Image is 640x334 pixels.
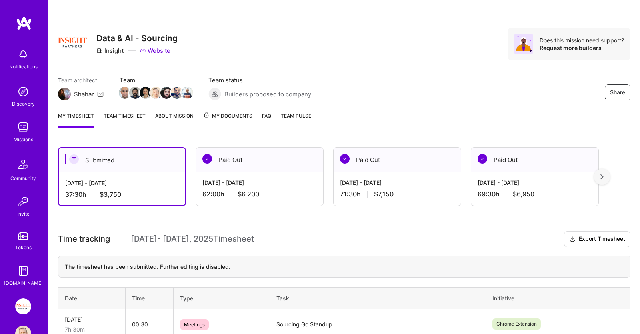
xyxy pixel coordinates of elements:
div: 37:30 h [65,190,179,199]
span: Team status [208,76,311,84]
i: icon CompanyGray [96,48,103,54]
span: $3,750 [100,190,121,199]
div: Paid Out [196,148,323,172]
button: Share [605,84,630,100]
a: Team timesheet [104,112,146,128]
img: Paid Out [340,154,350,164]
a: Team Pulse [281,112,311,128]
div: [DATE] - [DATE] [340,178,454,187]
img: Submitted [69,154,79,164]
div: The timesheet has been submitted. Further editing is disabled. [58,256,630,278]
div: Request more builders [540,44,624,52]
div: 7h 30m [65,325,119,334]
div: [DATE] [65,315,119,324]
div: Discovery [12,100,35,108]
img: Builders proposed to company [208,88,221,100]
div: Missions [14,135,33,144]
a: Team Member Avatar [120,86,130,100]
div: [DOMAIN_NAME] [4,279,43,287]
img: discovery [15,84,31,100]
th: Task [270,287,486,309]
span: [DATE] - [DATE] , 2025 Timesheet [131,234,254,244]
th: Time [126,287,174,309]
span: Meetings [180,319,209,330]
i: icon Mail [97,91,104,97]
span: $6,200 [238,190,259,198]
img: Team Member Avatar [129,87,141,99]
div: 71:30 h [340,190,454,198]
a: Insight Partners: Data & AI - Sourcing [13,298,33,314]
div: [DATE] - [DATE] [478,178,592,187]
span: My Documents [203,112,252,120]
a: Team Member Avatar [151,86,161,100]
img: guide book [15,263,31,279]
span: Chrome Extension [492,318,541,330]
div: Community [10,174,36,182]
img: right [600,174,604,180]
div: 62:00 h [202,190,317,198]
img: Team Member Avatar [140,87,152,99]
div: Tokens [15,243,32,252]
img: Team Architect [58,88,71,100]
div: Insight [96,46,124,55]
img: Team Member Avatar [181,87,193,99]
span: Team architect [58,76,104,84]
th: Initiative [486,287,630,309]
img: tokens [18,232,28,240]
i: icon Download [569,235,576,244]
button: Export Timesheet [564,231,630,247]
a: Team Member Avatar [182,86,192,100]
a: My timesheet [58,112,94,128]
img: Team Member Avatar [160,87,172,99]
a: About Mission [155,112,194,128]
img: Paid Out [478,154,487,164]
img: Community [14,155,33,174]
div: Submitted [59,148,185,172]
div: Invite [17,210,30,218]
div: [DATE] - [DATE] [202,178,317,187]
div: 69:30 h [478,190,592,198]
a: Team Member Avatar [172,86,182,100]
img: Team Member Avatar [150,87,162,99]
th: Date [58,287,126,309]
img: Avatar [514,34,533,54]
span: $6,950 [513,190,534,198]
div: [DATE] - [DATE] [65,179,179,187]
a: Team Member Avatar [130,86,140,100]
span: $7,150 [374,190,394,198]
a: Team Member Avatar [140,86,151,100]
span: Team Pulse [281,113,311,119]
img: Team Member Avatar [171,87,183,99]
img: Company Logo [58,28,87,57]
div: Notifications [9,62,38,71]
img: logo [16,16,32,30]
span: Time tracking [58,234,110,244]
div: Paid Out [334,148,461,172]
div: Paid Out [471,148,598,172]
img: teamwork [15,119,31,135]
img: Paid Out [202,154,212,164]
span: Share [610,88,625,96]
img: Invite [15,194,31,210]
div: Does this mission need support? [540,36,624,44]
th: Type [174,287,270,309]
div: Shahar [74,90,94,98]
span: Team [120,76,192,84]
a: Website [140,46,170,55]
a: FAQ [262,112,271,128]
img: Team Member Avatar [119,87,131,99]
a: My Documents [203,112,252,128]
img: bell [15,46,31,62]
a: Team Member Avatar [161,86,172,100]
img: Insight Partners: Data & AI - Sourcing [15,298,31,314]
span: Builders proposed to company [224,90,311,98]
h3: Data & AI - Sourcing [96,33,178,43]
